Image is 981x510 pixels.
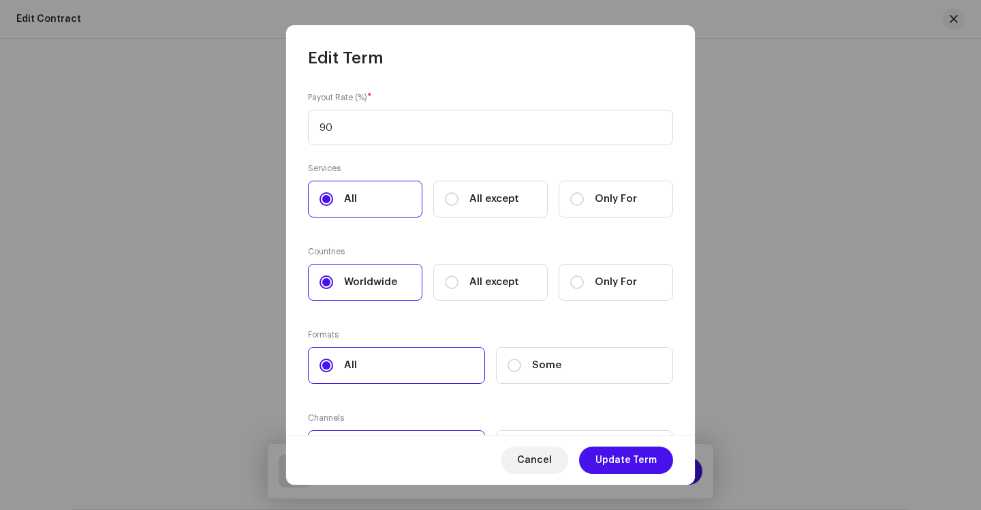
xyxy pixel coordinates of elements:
[344,275,397,290] span: Worldwide
[469,192,519,207] span: All except
[308,162,341,175] small: Services
[532,358,561,373] span: Some
[344,358,357,373] span: All
[308,110,673,145] input: Enter a value between 0.00 and 100.00
[595,447,657,474] span: Update Term
[595,275,637,290] span: Only For
[308,411,344,425] small: Channels
[501,447,568,474] button: Cancel
[308,328,339,342] small: Formats
[469,275,519,290] span: All except
[595,192,637,207] span: Only For
[344,192,357,207] span: All
[579,447,673,474] button: Update Term
[308,47,384,69] span: Edit Term
[308,245,345,258] small: Countries
[517,447,552,474] span: Cancel
[308,91,367,104] small: Payout Rate (%)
